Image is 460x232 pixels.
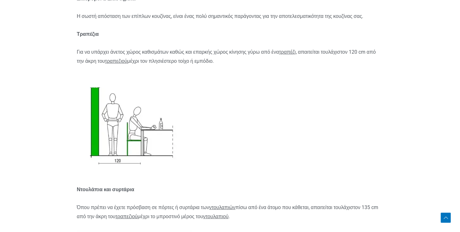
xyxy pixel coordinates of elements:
[279,49,295,55] u: τραπέζι
[77,203,383,221] p: Όπου πρέπει να έχετε πρόσβαση σε πόρτες ή συρτάρια των πίσω από ένα άτομο που κάθεται, απαιτείται...
[203,213,228,219] u: ντουλαπιού
[77,48,383,66] p: Για να υπάρχει άνετος χώρος καθισμάτων καθώς και επαρκής χώρος κίνησης γύρω από ένα , απαιτείται ...
[115,213,138,219] u: τραπεζιού
[77,12,383,21] p: Η σωστή απόσταση των επίπλων κουζίνας, είναι ένας πολύ σημαντικός παράγοντας για την αποτελεσματι...
[105,58,127,64] u: τραπεζιού
[77,186,134,192] strong: Ντουλάπια και συρτάρια
[209,204,235,210] u: ντουλαπιών
[77,31,99,37] strong: Τραπέζια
